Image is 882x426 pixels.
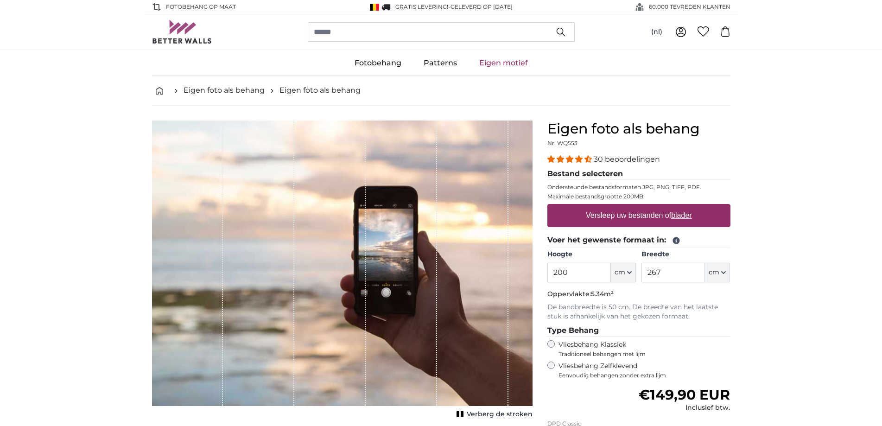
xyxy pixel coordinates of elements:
button: (nl) [644,24,670,40]
a: Eigen motief [468,51,539,75]
legend: Voer het gewenste formaat in: [547,235,730,246]
button: cm [611,263,636,282]
p: Maximale bestandsgrootte 200MB. [547,193,730,200]
legend: Type Behang [547,325,730,337]
a: Patterns [412,51,468,75]
u: blader [671,211,692,219]
span: 5.34m² [591,290,614,298]
label: Vliesbehang Klassiek [558,340,713,358]
nav: breadcrumbs [152,76,730,106]
span: - [448,3,513,10]
span: Eenvoudig behangen zonder extra lijm [558,372,730,379]
span: FOTOBEHANG OP MAAT [166,3,236,11]
span: GRATIS levering! [395,3,448,10]
span: cm [709,268,719,277]
a: Fotobehang [343,51,412,75]
span: cm [615,268,625,277]
label: Versleep uw bestanden of [582,206,696,225]
p: Ondersteunde bestandsformaten JPG, PNG, TIFF, PDF. [547,184,730,191]
span: Nr. WQ553 [547,140,577,146]
button: Verberg de stroken [454,408,533,421]
div: 1 of 1 [152,121,533,421]
span: Geleverd op [DATE] [451,3,513,10]
span: 4.33 stars [547,155,594,164]
img: België [370,4,379,11]
h1: Eigen foto als behang [547,121,730,137]
span: Traditioneel behangen met lijm [558,350,713,358]
a: Eigen foto als behang [279,85,361,96]
label: Breedte [641,250,730,259]
p: Oppervlakte: [547,290,730,299]
img: Betterwalls [152,20,212,44]
div: Inclusief btw. [639,403,730,413]
p: De bandbreedte is 50 cm. De breedte van het laatste stuk is afhankelijk van het gekozen formaat. [547,303,730,321]
span: 30 beoordelingen [594,155,660,164]
button: cm [705,263,730,282]
span: Verberg de stroken [467,410,533,419]
span: 60.000 TEVREDEN KLANTEN [649,3,730,11]
span: €149,90 EUR [639,386,730,403]
label: Hoogte [547,250,636,259]
label: Vliesbehang Zelfklevend [558,362,730,379]
legend: Bestand selecteren [547,168,730,180]
a: Eigen foto als behang [184,85,265,96]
